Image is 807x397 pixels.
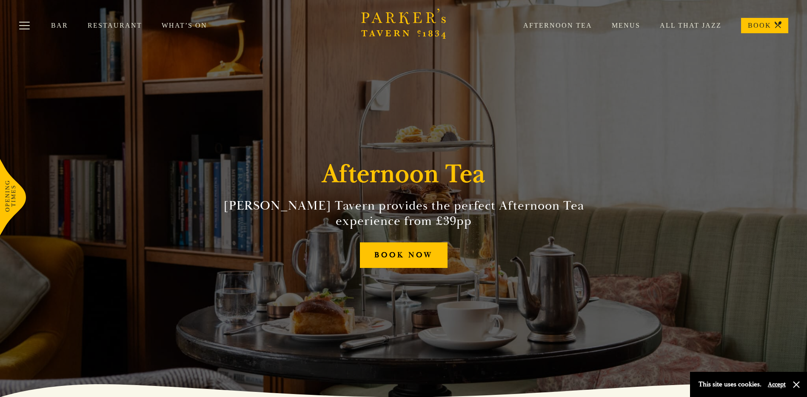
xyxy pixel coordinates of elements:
[210,198,598,229] h2: [PERSON_NAME] Tavern provides the perfect Afternoon Tea experience from £39pp
[792,380,801,389] button: Close and accept
[360,242,448,268] a: BOOK NOW
[699,378,761,391] p: This site uses cookies.
[768,380,786,388] button: Accept
[322,159,485,190] h1: Afternoon Tea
